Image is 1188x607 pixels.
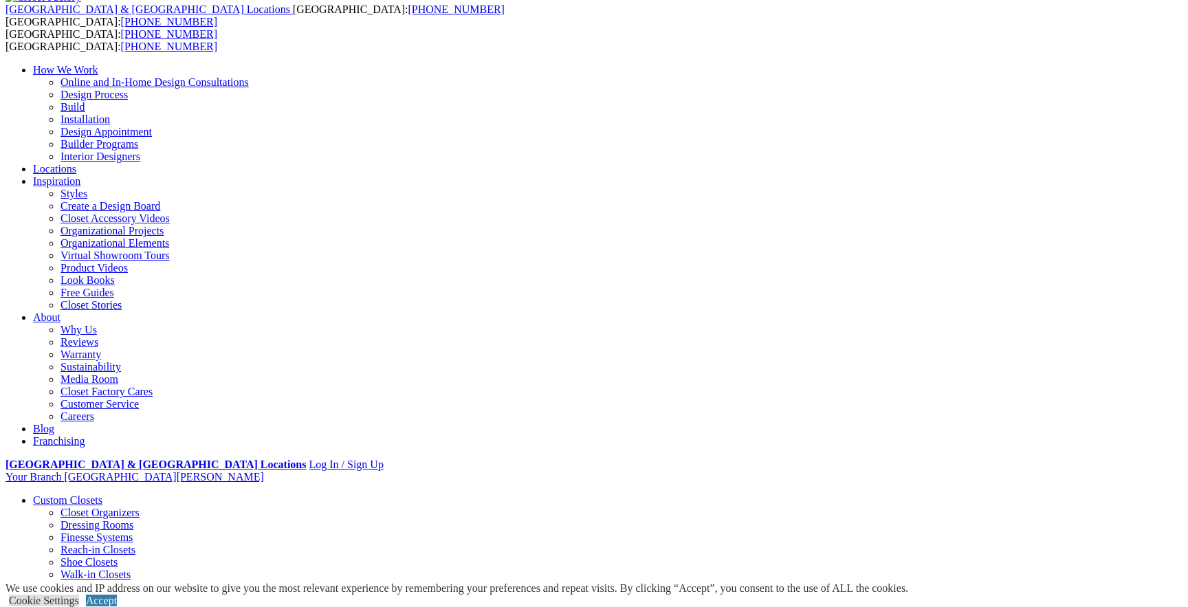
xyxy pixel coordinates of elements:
a: [PHONE_NUMBER] [408,3,504,15]
a: Cookie Settings [9,595,79,606]
a: Careers [60,410,94,422]
a: Design Appointment [60,126,152,137]
span: [GEOGRAPHIC_DATA] & [GEOGRAPHIC_DATA] Locations [5,3,290,15]
a: Create a Design Board [60,200,160,212]
a: Free Guides [60,287,114,298]
a: Your Branch [GEOGRAPHIC_DATA][PERSON_NAME] [5,471,264,483]
a: Log In / Sign Up [309,459,383,470]
a: Inspiration [33,175,80,187]
a: Locations [33,163,76,175]
a: [PHONE_NUMBER] [121,41,217,52]
a: Organizational Elements [60,237,169,249]
a: Product Videos [60,262,128,274]
a: Customer Service [60,398,139,410]
a: Build [60,101,85,113]
a: Installation [60,113,110,125]
a: Closet Stories [60,299,122,311]
a: Design Process [60,89,128,100]
a: Wardrobe Closets [60,581,139,593]
a: Finesse Systems [60,531,133,543]
a: Organizational Projects [60,225,164,236]
span: [GEOGRAPHIC_DATA]: [GEOGRAPHIC_DATA]: [5,3,505,27]
a: Closet Factory Cares [60,386,153,397]
a: [GEOGRAPHIC_DATA] & [GEOGRAPHIC_DATA] Locations [5,3,293,15]
a: About [33,311,60,323]
a: Online and In-Home Design Consultations [60,76,249,88]
a: Closet Organizers [60,507,140,518]
a: Look Books [60,274,115,286]
a: Dressing Rooms [60,519,133,531]
a: Blog [33,423,54,434]
a: Franchising [33,435,85,447]
a: Builder Programs [60,138,138,150]
a: Closet Accessory Videos [60,212,170,224]
a: Why Us [60,324,97,335]
a: [GEOGRAPHIC_DATA] & [GEOGRAPHIC_DATA] Locations [5,459,306,470]
span: [GEOGRAPHIC_DATA]: [GEOGRAPHIC_DATA]: [5,28,217,52]
a: How We Work [33,64,98,76]
a: Shoe Closets [60,556,118,568]
a: Styles [60,188,87,199]
a: Interior Designers [60,151,140,162]
a: Sustainability [60,361,121,373]
a: Reviews [60,336,98,348]
span: [GEOGRAPHIC_DATA][PERSON_NAME] [64,471,263,483]
a: Warranty [60,349,101,360]
a: Custom Closets [33,494,102,506]
a: Reach-in Closets [60,544,135,555]
span: Your Branch [5,471,61,483]
a: Walk-in Closets [60,569,131,580]
a: Media Room [60,373,118,385]
a: Virtual Showroom Tours [60,250,170,261]
a: [PHONE_NUMBER] [121,28,217,40]
div: We use cookies and IP address on our website to give you the most relevant experience by remember... [5,582,908,595]
a: [PHONE_NUMBER] [121,16,217,27]
a: Accept [86,595,117,606]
